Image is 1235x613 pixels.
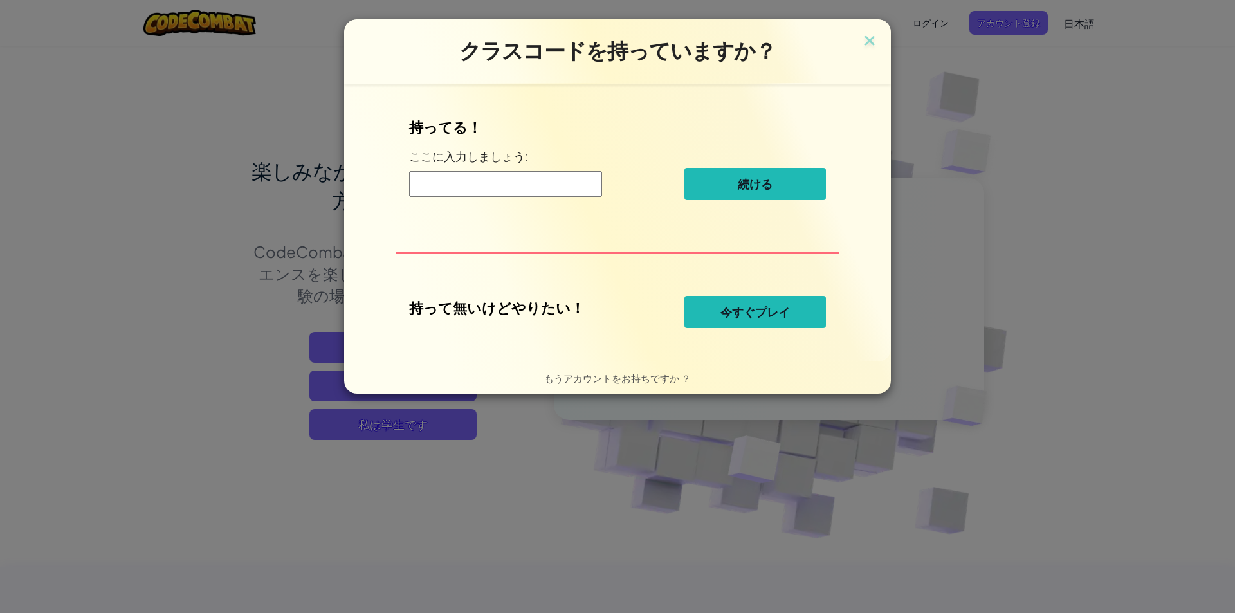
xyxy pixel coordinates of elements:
[544,372,679,384] font: もうアカウントをお持ちですか
[409,298,585,317] font: 持って無いけどやりたい！
[684,168,826,200] button: 続ける
[681,372,691,384] a: ？
[409,149,527,164] font: ここに入力しましょう:
[861,32,878,51] img: 閉じるアイコン
[459,38,776,64] font: クラスコードを持っていますか？
[738,176,773,192] font: 続ける
[720,304,790,320] font: 今すぐプレイ
[409,117,482,136] font: 持ってる！
[684,296,826,328] button: 今すぐプレイ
